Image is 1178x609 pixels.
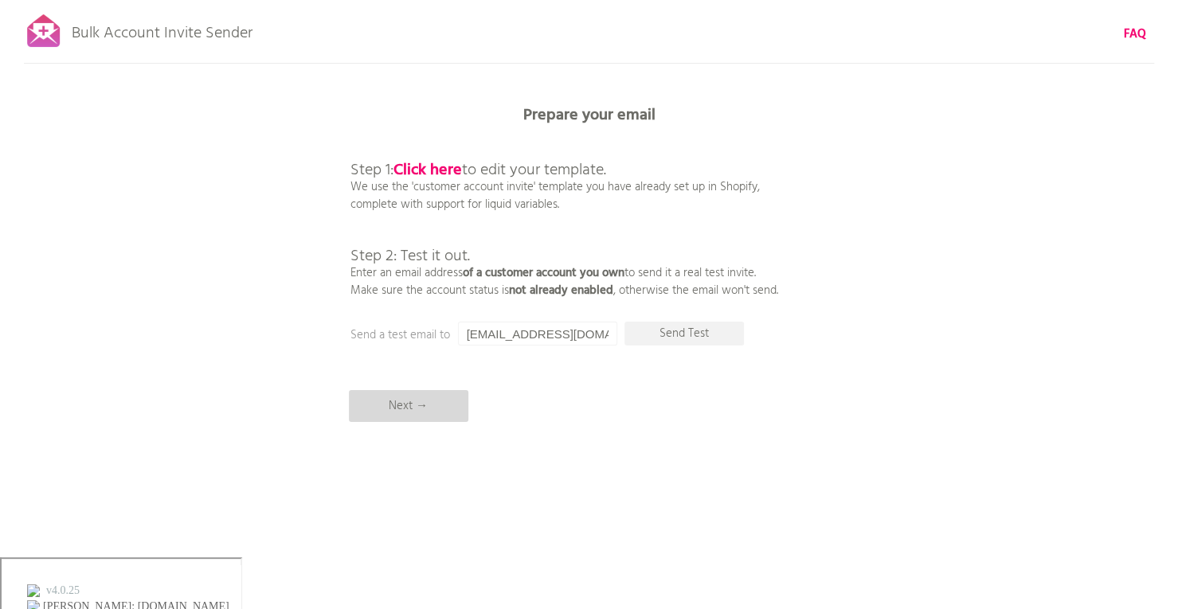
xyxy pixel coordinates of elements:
[45,25,78,38] div: v 4.0.25
[1124,25,1146,43] a: FAQ
[350,158,606,183] span: Step 1: to edit your template.
[393,158,462,183] a: Click here
[41,41,228,54] div: [PERSON_NAME]: [DOMAIN_NAME]
[84,94,122,104] div: Domínio
[509,281,613,300] b: not already enabled
[186,94,256,104] div: Palavras-chave
[350,244,470,269] span: Step 2: Test it out.
[350,127,778,299] p: We use the 'customer account invite' template you have already set up in Shopify, complete with s...
[66,92,79,105] img: tab_domain_overview_orange.svg
[349,390,468,422] p: Next →
[1124,25,1146,44] b: FAQ
[25,25,38,38] img: logo_orange.svg
[25,41,38,54] img: website_grey.svg
[350,326,669,344] p: Send a test email to
[624,322,744,345] p: Send Test
[168,92,181,105] img: tab_keywords_by_traffic_grey.svg
[463,264,624,283] b: of a customer account you own
[523,103,656,128] b: Prepare your email
[72,10,252,49] p: Bulk Account Invite Sender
